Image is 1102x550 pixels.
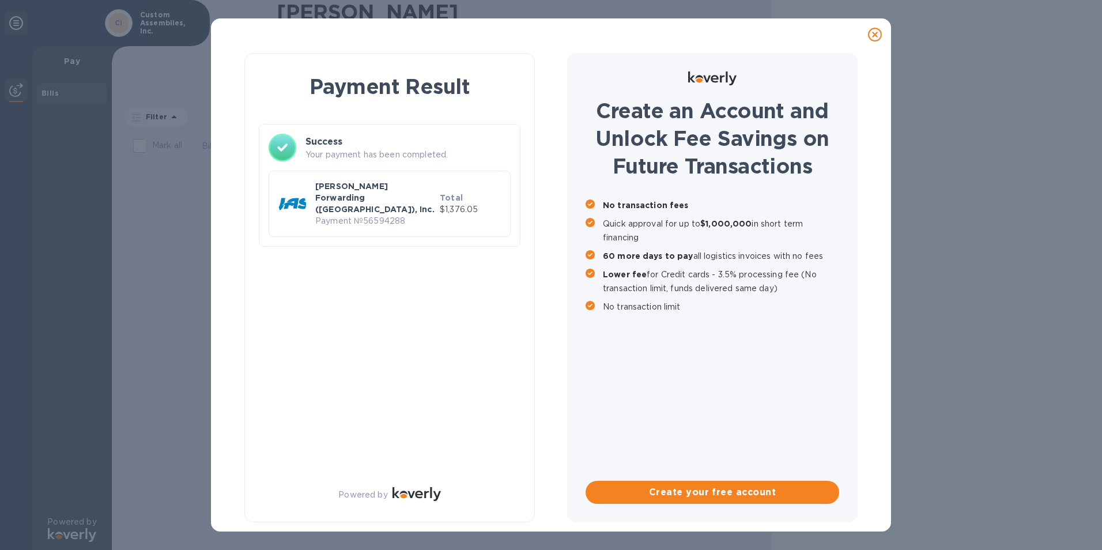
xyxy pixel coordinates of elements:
[586,97,839,180] h1: Create an Account and Unlock Fee Savings on Future Transactions
[603,249,839,263] p: all logistics invoices with no fees
[263,72,516,101] h1: Payment Result
[603,251,693,261] b: 60 more days to pay
[338,489,387,501] p: Powered by
[700,219,752,228] b: $1,000,000
[440,193,463,202] b: Total
[603,270,647,279] b: Lower fee
[603,268,839,295] p: for Credit cards - 3.5% processing fee (No transaction limit, funds delivered same day)
[586,481,839,504] button: Create your free account
[315,180,435,215] p: [PERSON_NAME] Forwarding ([GEOGRAPHIC_DATA]), Inc.
[305,135,511,149] h3: Success
[688,71,737,85] img: Logo
[393,487,441,501] img: Logo
[595,485,830,499] span: Create your free account
[603,300,839,314] p: No transaction limit
[603,201,689,210] b: No transaction fees
[603,217,839,244] p: Quick approval for up to in short term financing
[305,149,511,161] p: Your payment has been completed.
[315,215,435,227] p: Payment № 56594288
[440,204,501,216] p: $1,376.05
